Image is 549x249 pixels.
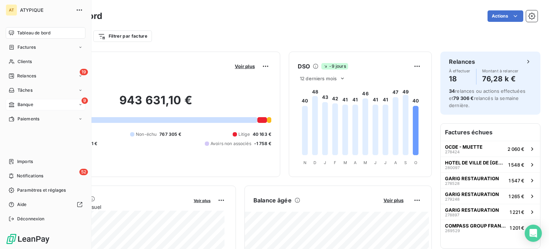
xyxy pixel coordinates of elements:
span: 1 548 € [508,162,524,168]
span: 1 221 € [510,209,524,215]
tspan: M [343,160,347,165]
span: ATYPIQUE [20,7,71,13]
h6: Relances [449,57,475,66]
a: Aide [6,199,85,210]
button: GARIG RESTAURATION2788971 221 € [441,204,540,220]
tspan: A [354,160,357,165]
span: GARIG RESTAURATION [445,207,499,213]
span: 9 [81,97,88,104]
span: Aide [17,201,27,208]
span: Voir plus [194,198,211,203]
span: GARIG RESTAURATION [445,191,499,197]
button: Voir plus [233,63,257,70]
span: 12 derniers mois [300,76,337,81]
span: Imports [17,158,33,165]
span: Non-échu [136,131,157,138]
h2: 943 631,10 € [40,93,271,115]
span: Relances [17,73,36,79]
tspan: J [374,160,376,165]
tspan: D [313,160,316,165]
tspan: S [404,160,407,165]
span: Banque [18,101,33,108]
span: Chiffre d'affaires mensuel [40,203,189,211]
span: 34 [449,88,455,94]
span: 19 [80,69,88,75]
tspan: O [414,160,417,165]
button: COMPASS GROUP FRANCE2695291 201 € [441,220,540,235]
span: 278528 [445,181,460,186]
span: Factures [18,44,36,51]
span: Voir plus [384,197,404,203]
span: Clients [18,58,32,65]
span: Paramètres et réglages [17,187,66,193]
button: Actions [488,10,523,22]
button: Voir plus [192,197,213,203]
tspan: N [303,160,306,165]
span: 278424 [445,150,460,154]
span: 280097 [445,166,460,170]
span: 269529 [445,229,460,233]
span: 1 547 € [509,178,524,183]
span: 79 306 € [453,95,474,101]
tspan: F [334,160,336,165]
span: Notifications [17,173,43,179]
h6: Balance âgée [253,196,292,205]
tspan: M [363,160,367,165]
h4: 76,28 k € [482,73,519,85]
span: -9 jours [321,63,348,70]
span: 1 265 € [509,193,524,199]
span: Tableau de bord [17,30,50,36]
span: Déconnexion [17,216,45,222]
span: 40 163 € [253,131,271,138]
button: OCDE - MUETTE2784242 060 € [441,141,540,157]
span: À effectuer [449,69,470,73]
h6: Factures échues [441,124,540,141]
span: Voir plus [235,63,255,69]
span: 278897 [445,213,459,217]
button: GARIG RESTAURATION2785281 547 € [441,172,540,188]
tspan: J [324,160,326,165]
div: AT [6,4,17,16]
span: 2 060 € [508,146,524,152]
img: Logo LeanPay [6,233,50,245]
span: GARIG RESTAURATION [445,176,499,181]
button: Filtrer par facture [93,30,152,42]
tspan: J [384,160,386,165]
span: 767 305 € [159,131,181,138]
span: relances ou actions effectuées et relancés la semaine dernière. [449,88,525,108]
span: Avoirs non associés [211,140,251,147]
span: 279248 [445,197,460,201]
span: Montant à relancer [482,69,519,73]
button: HOTEL DE VILLE DE [GEOGRAPHIC_DATA]2800971 548 € [441,157,540,172]
button: Voir plus [381,197,406,203]
button: GARIG RESTAURATION2792481 265 € [441,188,540,204]
span: 1 201 € [510,225,524,231]
span: Paiements [18,116,39,122]
span: Litige [238,131,250,138]
h6: DSO [298,62,310,71]
div: Open Intercom Messenger [525,225,542,242]
span: -1 758 € [254,140,271,147]
span: HOTEL DE VILLE DE [GEOGRAPHIC_DATA] [445,160,505,166]
span: OCDE - MUETTE [445,144,483,150]
span: Tâches [18,87,33,94]
span: 52 [79,169,88,175]
span: COMPASS GROUP FRANCE [445,223,507,229]
h4: 18 [449,73,470,85]
tspan: A [394,160,397,165]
